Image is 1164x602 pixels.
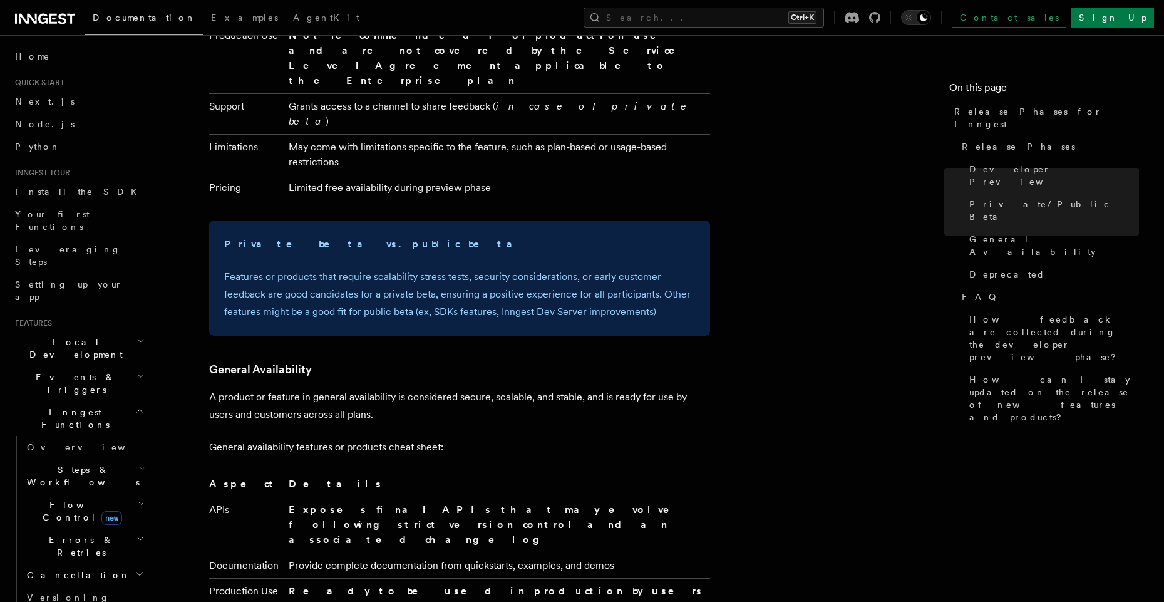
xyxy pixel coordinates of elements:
button: Events & Triggers [10,366,147,401]
button: Local Development [10,331,147,366]
span: Errors & Retries [22,534,136,559]
span: FAQ [962,291,1002,303]
td: Documentation [209,553,284,578]
a: Python [10,135,147,158]
span: How can I stay updated on the release of new features and products? [969,373,1139,423]
strong: Not recommended for production use and are not covered by the Service Level Agreement applicable ... [289,29,693,86]
td: Limitations [209,134,284,175]
strong: Private beta vs. public beta [224,238,527,250]
p: General availability features or products cheat sheet: [209,439,710,456]
span: Cancellation [22,569,130,581]
a: Leveraging Steps [10,238,147,273]
td: Pricing [209,175,284,200]
kbd: Ctrl+K [788,11,816,24]
button: Cancellation [22,564,147,586]
a: Examples [203,4,286,34]
a: General Availability [964,228,1139,263]
button: Inngest Functions [10,401,147,436]
span: Events & Triggers [10,371,136,396]
a: Release Phases for Inngest [949,100,1139,135]
span: Inngest tour [10,168,70,178]
a: AgentKit [286,4,367,34]
a: How can I stay updated on the release of new features and products? [964,368,1139,428]
span: Release Phases for Inngest [954,105,1139,130]
p: Features or products that require scalability stress tests, security considerations, or early cus... [224,268,695,321]
span: Private/Public Beta [969,198,1139,223]
a: Deprecated [964,263,1139,286]
button: Toggle dark mode [901,10,931,25]
span: Developer Preview [969,163,1139,188]
td: APIs [209,497,284,553]
span: General Availability [969,233,1139,258]
strong: Exposes final APIs that may evolve following strict version control and an associated changelog [289,504,687,546]
h4: On this page [949,80,1139,100]
a: Node.js [10,113,147,135]
button: Steps & Workflows [22,459,147,494]
td: Production Use [209,23,284,93]
span: Examples [211,13,278,23]
a: Developer Preview [964,158,1139,193]
span: Deprecated [969,268,1045,281]
button: Errors & Retries [22,529,147,564]
td: May come with limitations specific to the feature, such as plan-based or usage-based restrictions [284,134,710,175]
span: Install the SDK [15,187,145,197]
span: Home [15,50,50,63]
td: Grants access to a channel to share feedback ( ) [284,93,710,134]
span: How feedback are collected during the developer preview phase? [969,313,1139,363]
span: Features [10,318,52,328]
a: Private/Public Beta [964,193,1139,228]
a: Documentation [85,4,203,35]
em: in case of private beta [289,100,693,127]
a: Setting up your app [10,273,147,308]
span: Release Phases [962,140,1075,153]
a: Sign Up [1071,8,1154,28]
span: Leveraging Steps [15,244,121,267]
a: FAQ [957,286,1139,308]
button: Search...Ctrl+K [584,8,824,28]
span: Next.js [15,96,75,106]
a: Your first Functions [10,203,147,238]
span: Node.js [15,119,75,129]
a: Next.js [10,90,147,113]
span: Documentation [93,13,196,23]
a: Overview [22,436,147,459]
span: Setting up your app [15,279,123,302]
span: Flow Control [22,499,138,524]
th: Details [284,476,710,497]
span: Local Development [10,336,136,361]
span: Steps & Workflows [22,464,140,489]
span: Inngest Functions [10,406,135,431]
span: Quick start [10,78,64,88]
a: General Availability [209,361,312,378]
a: Install the SDK [10,180,147,203]
p: A product or feature in general availability is considered secure, scalable, and stable, and is r... [209,388,710,423]
th: Aspect [209,476,284,497]
a: How feedback are collected during the developer preview phase? [964,308,1139,368]
a: Release Phases [957,135,1139,158]
td: Provide complete documentation from quickstarts, examples, and demos [284,553,710,578]
button: Flow Controlnew [22,494,147,529]
span: Overview [27,442,156,452]
span: Python [15,142,61,152]
td: Limited free availability during preview phase [284,175,710,200]
a: Contact sales [952,8,1066,28]
td: Support [209,93,284,134]
span: AgentKit [293,13,359,23]
span: Your first Functions [15,209,90,232]
span: new [101,511,122,525]
a: Home [10,45,147,68]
